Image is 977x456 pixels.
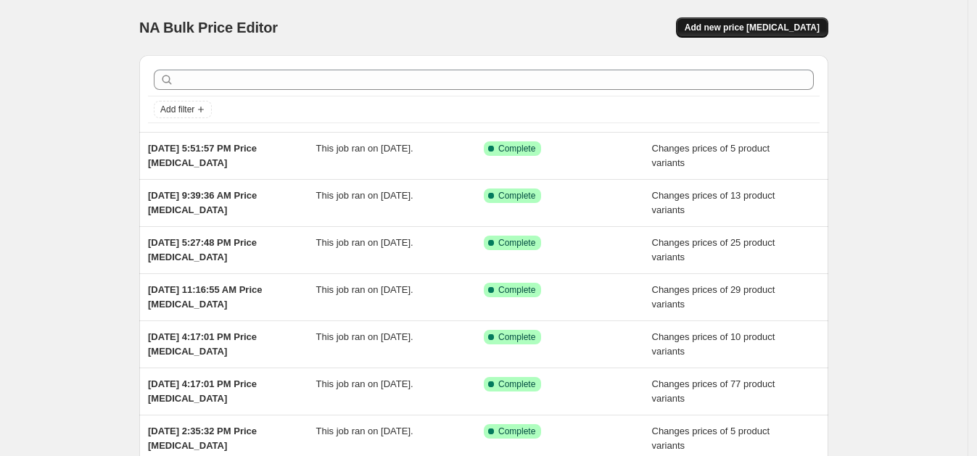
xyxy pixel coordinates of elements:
[316,143,413,154] span: This job ran on [DATE].
[148,237,257,262] span: [DATE] 5:27:48 PM Price [MEDICAL_DATA]
[652,237,775,262] span: Changes prices of 25 product variants
[316,284,413,295] span: This job ran on [DATE].
[160,104,194,115] span: Add filter
[652,143,770,168] span: Changes prices of 5 product variants
[148,284,263,310] span: [DATE] 11:16:55 AM Price [MEDICAL_DATA]
[316,378,413,389] span: This job ran on [DATE].
[316,237,413,248] span: This job ran on [DATE].
[498,378,535,390] span: Complete
[148,378,257,404] span: [DATE] 4:17:01 PM Price [MEDICAL_DATA]
[148,190,257,215] span: [DATE] 9:39:36 AM Price [MEDICAL_DATA]
[148,331,257,357] span: [DATE] 4:17:01 PM Price [MEDICAL_DATA]
[498,143,535,154] span: Complete
[154,101,212,118] button: Add filter
[498,284,535,296] span: Complete
[685,22,820,33] span: Add new price [MEDICAL_DATA]
[652,426,770,451] span: Changes prices of 5 product variants
[316,331,413,342] span: This job ran on [DATE].
[498,331,535,343] span: Complete
[652,284,775,310] span: Changes prices of 29 product variants
[316,426,413,436] span: This job ran on [DATE].
[652,190,775,215] span: Changes prices of 13 product variants
[652,331,775,357] span: Changes prices of 10 product variants
[139,20,278,36] span: NA Bulk Price Editor
[498,426,535,437] span: Complete
[148,426,257,451] span: [DATE] 2:35:32 PM Price [MEDICAL_DATA]
[316,190,413,201] span: This job ran on [DATE].
[498,190,535,202] span: Complete
[676,17,828,38] button: Add new price [MEDICAL_DATA]
[148,143,257,168] span: [DATE] 5:51:57 PM Price [MEDICAL_DATA]
[652,378,775,404] span: Changes prices of 77 product variants
[498,237,535,249] span: Complete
